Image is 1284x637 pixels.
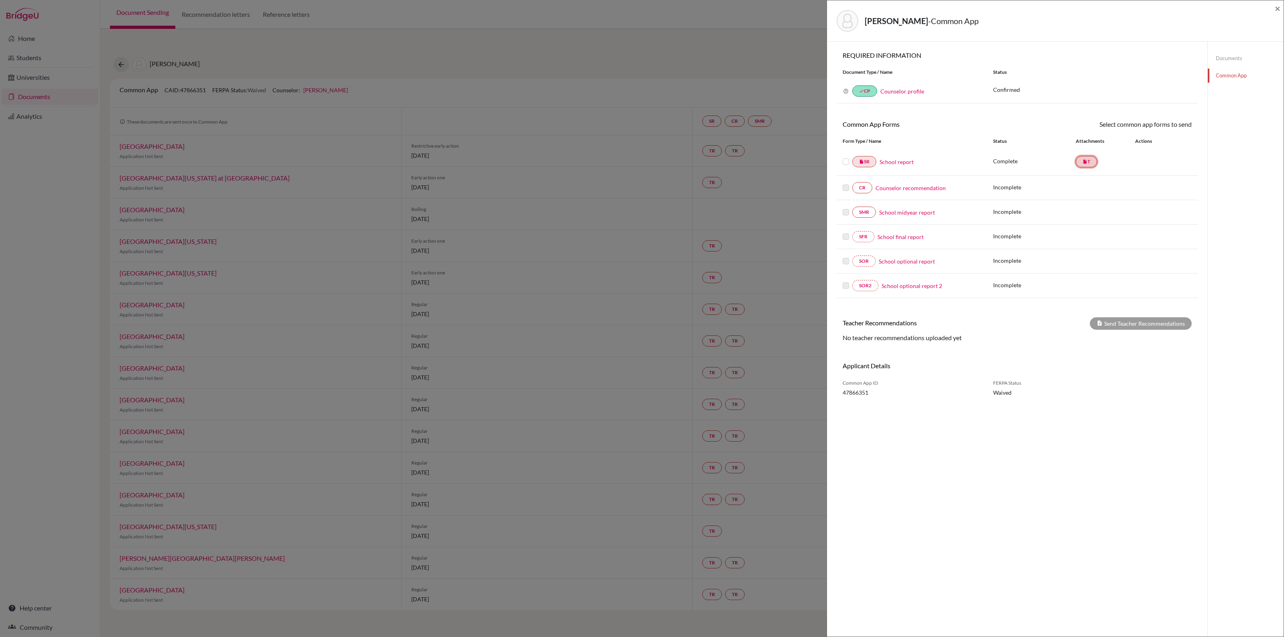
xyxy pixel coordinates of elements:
[880,158,914,166] a: School report
[1126,138,1175,145] div: Actions
[852,156,876,167] a: insert_drive_fileSR
[852,256,876,267] a: SOR
[1208,69,1284,83] a: Common App
[1076,138,1126,145] div: Attachments
[865,16,928,26] strong: [PERSON_NAME]
[852,231,874,242] a: SFR
[880,88,924,95] a: Counselor profile
[993,183,1076,191] p: Incomplete
[993,388,1071,397] span: Waived
[879,257,935,266] a: School optional report
[843,379,981,387] span: Common App ID
[993,85,1192,94] p: Confirmed
[852,207,876,218] a: SMR
[852,182,872,193] a: CR
[993,157,1076,165] p: Complete
[993,379,1071,387] span: FERPA Status
[852,85,877,97] a: doneCP
[993,232,1076,240] p: Incomplete
[928,16,979,26] span: - Common App
[843,362,1011,369] h6: Applicant Details
[1083,159,1087,164] i: insert_drive_file
[837,138,987,145] div: Form Type / Name
[882,282,942,290] a: School optional report 2
[993,256,1076,265] p: Incomplete
[1017,120,1198,129] div: Select common app forms to send
[987,69,1198,76] div: Status
[1275,2,1280,14] span: ×
[879,208,935,217] a: School midyear report
[837,69,987,76] div: Document Type / Name
[993,207,1076,216] p: Incomplete
[878,233,924,241] a: School final report
[837,319,1017,327] h6: Teacher Recommendations
[993,281,1076,289] p: Incomplete
[859,89,864,93] i: done
[1090,317,1192,330] div: Send Teacher Recommendations
[1208,51,1284,65] a: Documents
[837,333,1198,343] div: No teacher recommendations uploaded yet
[1076,156,1097,167] a: insert_drive_fileT
[837,120,1017,128] h6: Common App Forms
[843,388,981,397] span: 47866351
[852,280,878,291] a: SOR2
[837,51,1198,59] h6: REQUIRED INFORMATION
[859,159,864,164] i: insert_drive_file
[1275,4,1280,13] button: Close
[993,138,1076,145] div: Status
[876,184,946,192] a: Counselor recommendation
